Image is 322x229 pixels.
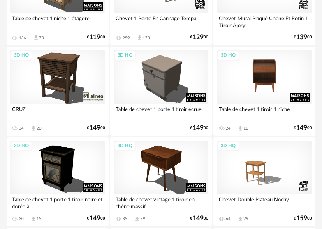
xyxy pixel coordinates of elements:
div: € 00 [190,216,208,221]
a: 3D HQ Table de chevet 1 porte 1 tiroir noire et dorée à... 30 Download icon 15 €14900 [7,137,109,226]
a: 3D HQ Table de chevet 1 porte 1 tiroir écrue €14900 [110,47,212,135]
div: 3D HQ [114,141,136,151]
div: € 00 [87,35,105,40]
span: Download icon [134,216,140,222]
span: Download icon [33,35,39,41]
div: € 00 [294,125,312,131]
div: € 00 [294,35,312,40]
div: Table de chevet 1 tiroir 1 niche [217,104,312,120]
span: 139 [296,35,307,40]
div: Chevet Mural Plaqué Chêne Et Rotin 1 Tiroir Ajory [217,13,312,30]
div: 3D HQ [114,50,136,61]
a: 3D HQ Table de chevet 1 tiroir 1 niche 24 Download icon 10 €14900 [213,47,315,135]
div: 30 [19,216,24,221]
div: Table de chevet vintage 1 tiroir en chêne massif [114,194,209,211]
div: 15 [37,216,42,221]
div: € 00 [294,216,312,221]
div: 34 [19,126,24,131]
span: 149 [192,125,204,131]
span: Download icon [237,216,243,222]
div: CRUZ [10,104,105,120]
div: Chevet 1 Porte En Cannage Tempa [114,13,209,30]
div: 3D HQ [10,141,32,151]
span: Download icon [30,125,37,132]
span: 149 [296,125,307,131]
div: 136 [19,35,26,40]
div: 3D HQ [217,141,239,151]
div: 3D HQ [217,50,239,61]
div: 64 [226,216,231,221]
div: 29 [243,216,248,221]
span: Download icon [137,35,143,41]
div: 20 [37,126,42,131]
span: 149 [89,125,100,131]
div: 59 [140,216,145,221]
div: 24 [226,126,231,131]
div: 259 [123,35,130,40]
div: € 00 [87,216,105,221]
a: 3D HQ Chevet Double Plateau Nochy 64 Download icon 29 €15900 [213,137,315,226]
div: € 00 [190,125,208,131]
div: 85 [123,216,127,221]
div: Table de chevet 1 porte 1 tiroir noire et dorée à... [10,194,105,211]
span: Download icon [237,125,243,132]
div: Table de chevet 1 niche 1 étagère [10,13,105,30]
div: 10 [243,126,248,131]
span: Download icon [30,216,37,222]
a: 3D HQ CRUZ 34 Download icon 20 €14900 [7,47,109,135]
span: 129 [192,35,204,40]
div: 3D HQ [10,50,32,61]
div: € 00 [87,125,105,131]
div: € 00 [190,35,208,40]
span: 159 [296,216,307,221]
a: 3D HQ Table de chevet vintage 1 tiroir en chêne massif 85 Download icon 59 €14900 [110,137,212,226]
div: Table de chevet 1 porte 1 tiroir écrue [114,104,209,120]
span: 119 [89,35,100,40]
span: 149 [192,216,204,221]
div: Chevet Double Plateau Nochy [217,194,312,211]
div: 173 [143,35,150,40]
span: 149 [89,216,100,221]
div: 78 [39,35,44,40]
